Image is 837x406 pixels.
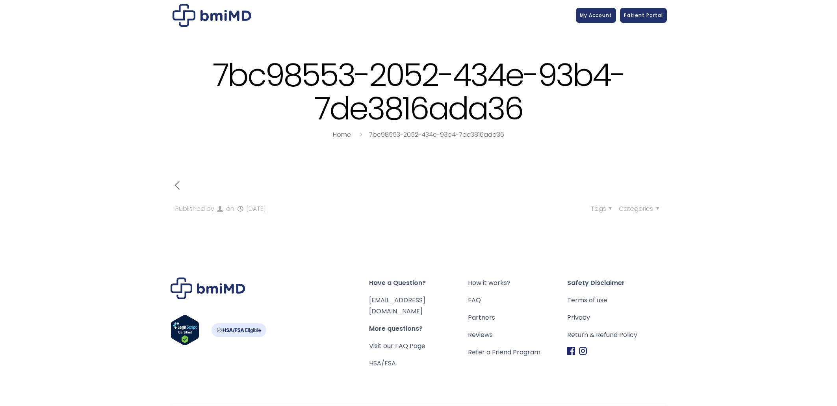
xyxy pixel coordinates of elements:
[468,295,567,306] a: FAQ
[171,315,199,346] img: Verify Approval for www.bmimd.com
[369,296,425,316] a: [EMAIL_ADDRESS][DOMAIN_NAME]
[567,330,666,341] a: Return & Refund Policy
[468,347,567,358] a: Refer a Friend Program
[333,130,351,139] a: Home
[369,277,468,289] span: Have a Question?
[171,315,199,349] a: Verify LegitScript Approval for www.bmimd.com
[369,130,504,139] a: 7bc98553-2052-434e-93b4-7de3816ada36
[369,341,425,350] a: Visit our FAQ Page
[591,204,615,213] span: Tags
[567,347,575,355] img: Facebook
[580,12,612,19] span: My Account
[246,204,266,213] time: [DATE]
[567,277,666,289] span: Safety Disclaimer
[171,180,184,192] a: previous post
[216,204,225,213] i: author
[468,312,567,323] a: Partners
[175,204,214,213] span: Published by
[468,277,567,289] a: How it works?
[576,8,616,23] a: My Account
[619,204,662,213] span: Categories
[171,277,245,299] img: Brand Logo
[624,12,663,19] span: Patient Portal
[236,204,245,213] i: published
[579,347,587,355] img: Instagram
[171,58,667,125] h1: 7bc98553-2052-434e-93b4-7de3816ada36
[620,8,667,23] a: Patient Portal
[369,359,396,368] a: HSA/FSA
[468,330,567,341] a: Reviews
[567,312,666,323] a: Privacy
[211,323,266,337] img: HSA-FSA
[226,204,234,213] span: on
[567,295,666,306] a: Terms of use
[173,4,251,27] img: 7bc98553-2052-434e-93b4-7de3816ada36
[171,179,184,192] i: previous post
[356,130,365,139] i: breadcrumbs separator
[369,323,468,334] span: More questions?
